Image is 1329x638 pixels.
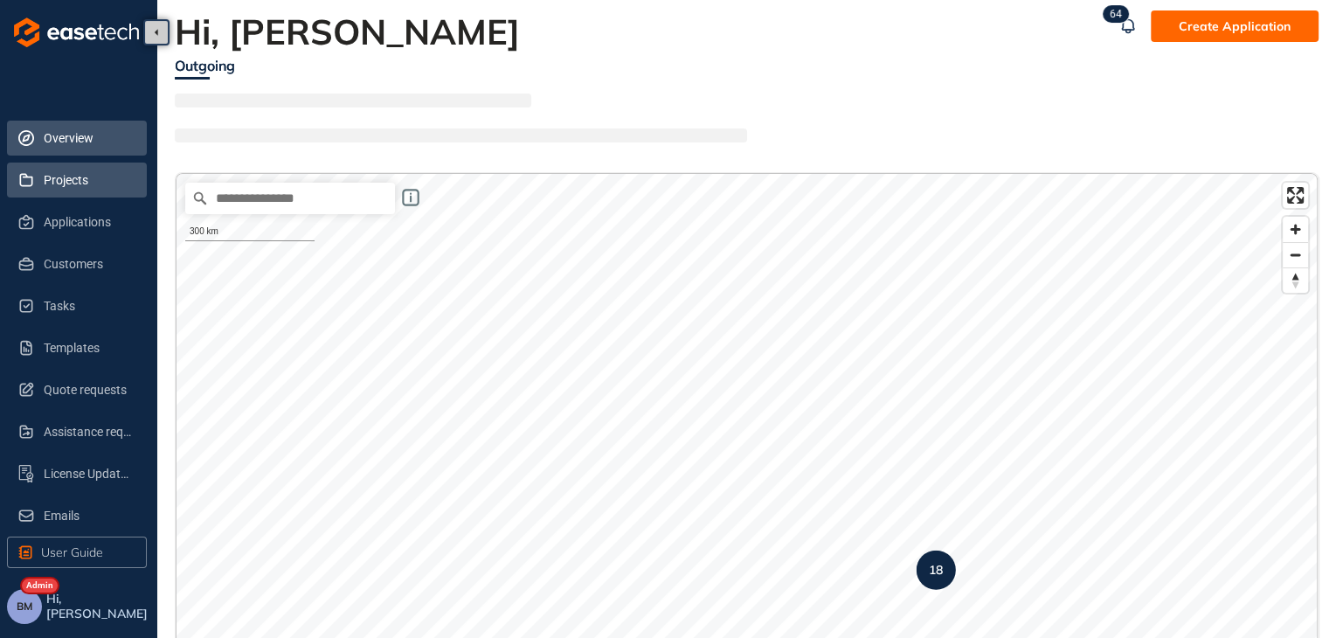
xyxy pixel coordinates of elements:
sup: 64 [1103,5,1129,23]
span: Quote requests [44,372,133,407]
button: Zoom out [1283,242,1308,267]
strong: 18 [929,562,943,578]
span: Create Application [1179,17,1291,36]
span: User Guide [41,543,103,562]
span: License Update Requests [44,456,133,491]
span: Emails [44,498,133,533]
span: Overview [44,121,133,156]
span: Customers [44,246,133,281]
button: Reset bearing to north [1283,267,1308,293]
div: Map marker [917,551,956,590]
button: User Guide [7,537,147,568]
div: 300 km [185,223,315,241]
div: Outgoing [175,55,235,77]
span: Assistance requests [44,414,133,449]
button: Enter fullscreen [1283,183,1308,208]
span: Applications [44,205,133,239]
span: Zoom out [1283,243,1308,267]
button: Create Application [1151,10,1319,42]
img: logo [14,17,139,47]
button: Zoom in [1283,217,1308,242]
span: 6 [1110,8,1116,20]
input: Search place... [185,183,395,214]
span: Tasks [44,288,133,323]
span: 4 [1116,8,1122,20]
span: Hi, [PERSON_NAME] [46,592,150,621]
span: Templates [44,330,133,365]
span: Projects [44,163,133,198]
button: BM [7,589,42,624]
h2: Hi, [PERSON_NAME] [175,10,530,52]
span: BM [17,600,32,613]
span: Reset bearing to north [1283,268,1308,293]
